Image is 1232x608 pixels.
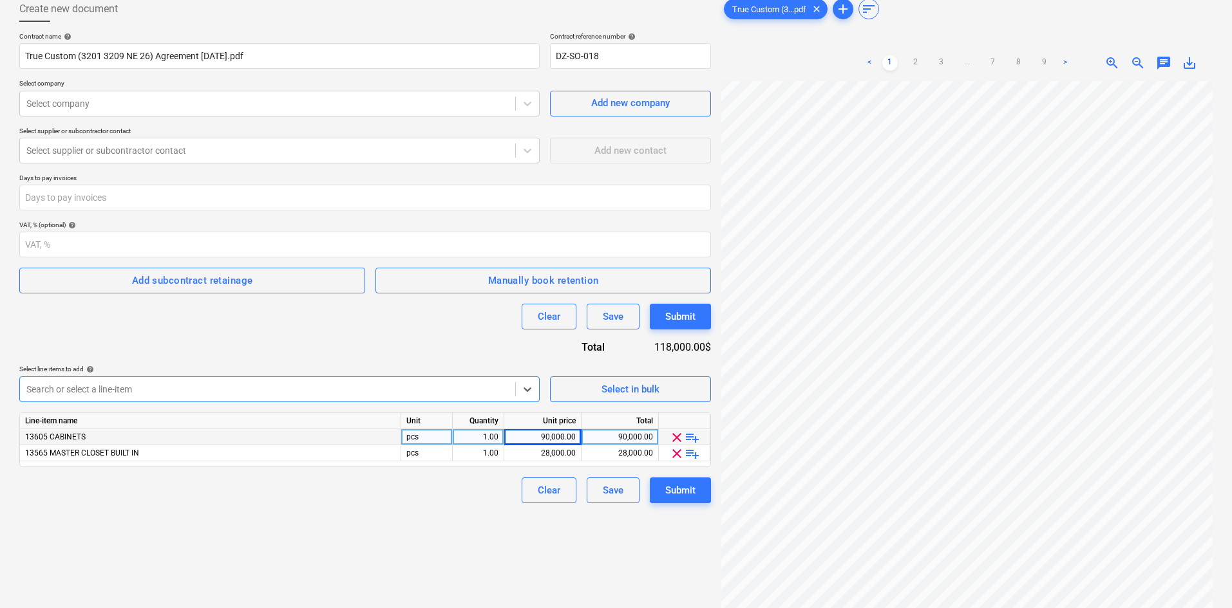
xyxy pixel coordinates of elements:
p: Days to pay invoices [19,174,711,185]
span: zoom_in [1104,55,1120,71]
input: Document name [19,43,540,69]
p: Select company [19,79,540,90]
a: Page 8 [1011,55,1027,71]
div: Select line-items to add [19,365,540,373]
button: Add subcontract retainage [19,268,365,293]
span: clear [669,430,685,445]
span: chat [1156,55,1171,71]
span: help [66,221,76,229]
span: zoom_out [1130,55,1146,71]
div: 90,000.00 [587,429,653,445]
a: Previous page [862,55,877,71]
div: Contract name [19,32,540,41]
a: Page 7 [985,55,1001,71]
span: add [835,1,851,17]
a: Page 1 is your current page [882,55,898,71]
div: pcs [401,445,453,461]
div: Clear [538,308,560,325]
button: Submit [650,304,711,329]
div: 90,000.00 [509,429,576,445]
div: Submit [665,482,696,499]
div: Save [603,308,623,325]
div: Save [603,482,623,499]
div: Total [582,413,659,429]
div: Total [544,340,625,355]
span: 13565 MASTER CLOSET BUILT IN [25,448,139,457]
div: VAT, % (optional) [19,221,711,229]
div: Add new company [591,95,670,111]
div: Add subcontract retainage [132,272,253,289]
a: ... [960,55,975,71]
div: Contract reference number [550,32,711,41]
span: help [84,365,94,373]
div: Manually book retention [488,272,599,289]
a: Page 2 [908,55,924,71]
span: playlist_add [685,446,700,461]
div: Clear [538,482,560,499]
div: 118,000.00$ [625,340,711,355]
div: Unit [401,413,453,429]
span: True Custom (3...pdf [725,5,814,14]
div: 1.00 [458,445,498,461]
div: Quantity [453,413,504,429]
span: help [625,33,636,41]
div: 28,000.00 [587,445,653,461]
a: Page 3 [934,55,949,71]
div: 1.00 [458,429,498,445]
span: clear [809,1,824,17]
span: sort [861,1,877,17]
button: Submit [650,477,711,503]
button: Add new company [550,91,711,116]
input: Reference number [550,43,711,69]
div: Line-item name [20,413,401,429]
div: 28,000.00 [509,445,576,461]
span: Create new document [19,1,118,17]
button: Clear [522,304,576,329]
div: Select in bulk [602,381,659,398]
div: Submit [665,308,696,325]
button: Manually book retention [375,268,711,293]
a: Page 9 [1037,55,1052,71]
div: pcs [401,429,453,445]
input: VAT, % [19,232,711,257]
div: Unit price [504,413,582,429]
span: playlist_add [685,430,700,445]
p: Select supplier or subcontractor contact [19,127,540,138]
button: Save [587,477,640,503]
span: help [61,33,71,41]
input: Days to pay invoices [19,185,711,210]
span: clear [669,446,685,461]
a: Next page [1057,55,1073,71]
button: Clear [522,477,576,503]
button: Select in bulk [550,376,711,402]
button: Save [587,304,640,329]
span: 13605 CABINETS [25,432,86,441]
span: save_alt [1182,55,1197,71]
